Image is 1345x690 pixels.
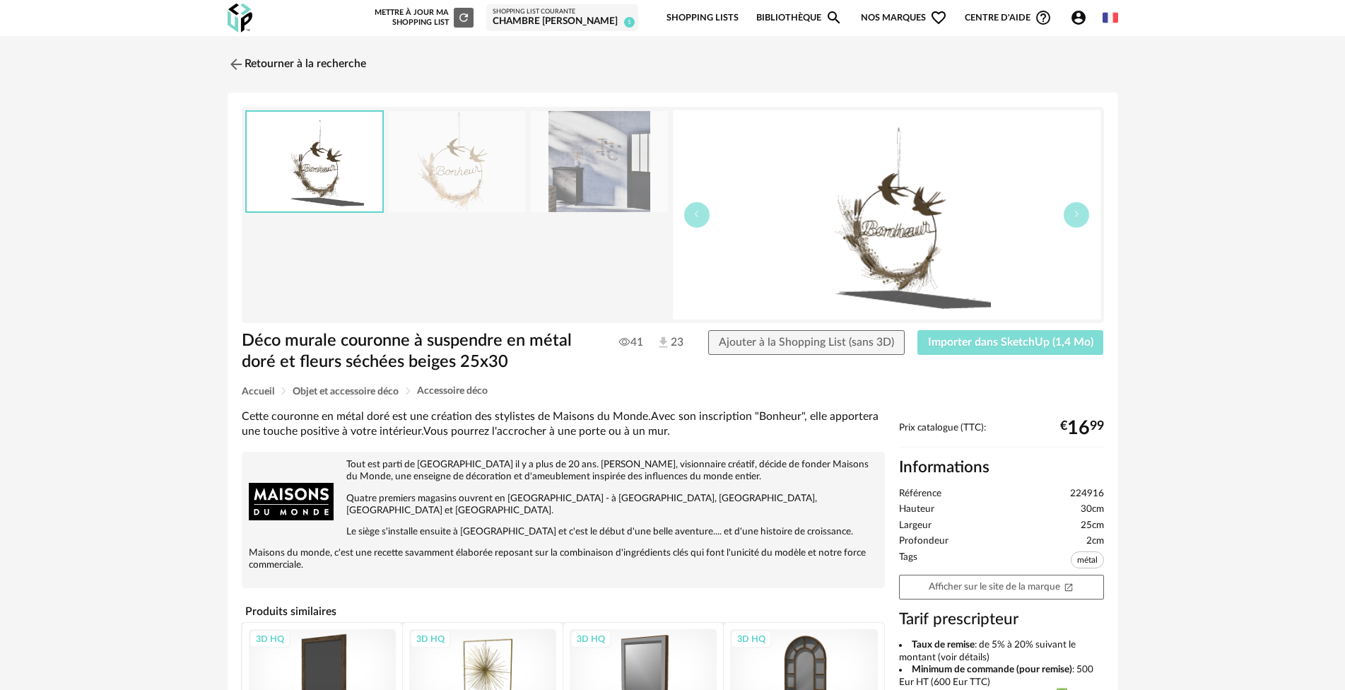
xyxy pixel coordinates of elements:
[493,8,632,28] a: Shopping List courante chambre [PERSON_NAME] 5
[1064,581,1074,591] span: Open In New icon
[457,13,470,21] span: Refresh icon
[249,630,290,648] div: 3D HQ
[899,639,1104,664] li: : de 5% à 20% suivant le montant (voir détails)
[656,335,671,350] img: Téléchargements
[965,9,1052,26] span: Centre d'aideHelp Circle Outline icon
[242,386,1104,397] div: Breadcrumb
[928,337,1093,348] span: Importer dans SketchUp (1,4 Mo)
[899,503,934,516] span: Hauteur
[1067,423,1090,434] span: 16
[410,630,451,648] div: 3D HQ
[899,422,1104,448] div: Prix catalogue (TTC):
[228,49,366,80] a: Retourner à la recherche
[861,1,947,35] span: Nos marques
[899,575,1104,600] a: Afficher sur le site de la marqueOpen In New icon
[756,1,842,35] a: BibliothèqueMagnify icon
[930,9,947,26] span: Heart Outline icon
[899,535,948,548] span: Profondeur
[917,330,1104,356] button: Importer dans SketchUp (1,4 Mo)
[1071,551,1104,568] span: métal
[242,330,593,373] h1: Déco murale couronne à suspendre en métal doré et fleurs séchées beiges 25x30
[228,56,245,73] img: svg+xml;base64,PHN2ZyB3aWR0aD0iMjQiIGhlaWdodD0iMjQiIHZpZXdCb3g9IjAgMCAyNCAyNCIgZmlsbD0ibm9uZSIgeG...
[242,409,885,440] div: Cette couronne en métal doré est une création des stylistes de Maisons du Monde.Avec son inscript...
[1086,535,1104,548] span: 2cm
[656,335,682,351] span: 23
[493,8,632,16] div: Shopping List courante
[417,386,488,396] span: Accessoire déco
[249,459,334,544] img: brand logo
[719,337,894,348] span: Ajouter à la Shopping List (sans 3D)
[899,664,1104,689] li: : 500 Eur HT (600 Eur TTC)
[1081,520,1104,532] span: 25cm
[388,111,525,212] img: deco-murale-couronne-a-suspendre-en-metal-dore-et-fleurs-sechees-beiges-25x30-1000-6-31-224916_1.jpg
[899,520,932,532] span: Largeur
[228,4,252,33] img: OXP
[624,17,635,28] span: 5
[293,387,399,397] span: Objet et accessoire déco
[1035,9,1052,26] span: Help Circle Outline icon
[826,9,842,26] span: Magnify icon
[1070,9,1087,26] span: Account Circle icon
[899,488,941,501] span: Référence
[249,547,878,571] p: Maisons du monde, c'est une recette savamment élaborée reposant sur la combinaison d'ingrédients ...
[1070,488,1104,501] span: 224916
[1070,9,1093,26] span: Account Circle icon
[493,16,632,28] div: chambre [PERSON_NAME]
[666,1,739,35] a: Shopping Lists
[1060,423,1104,434] div: € 99
[242,601,885,622] h4: Produits similaires
[673,110,1100,320] img: thumbnail.png
[242,387,274,397] span: Accueil
[570,630,611,648] div: 3D HQ
[247,112,382,211] img: thumbnail.png
[531,111,668,212] img: deco-murale-couronne-a-suspendre-en-metal-dore-et-fleurs-sechees-beiges-25x30-1000-6-31-224916_2.jpg
[912,665,1072,674] b: Minimum de commande (pour remise)
[731,630,772,648] div: 3D HQ
[899,457,1104,478] h2: Informations
[899,609,1104,630] h3: Tarif prescripteur
[372,8,474,28] div: Mettre à jour ma Shopping List
[1103,10,1118,25] img: fr
[1081,503,1104,516] span: 30cm
[708,330,905,356] button: Ajouter à la Shopping List (sans 3D)
[912,640,975,650] b: Taux de remise
[249,493,878,517] p: Quatre premiers magasins ouvrent en [GEOGRAPHIC_DATA] - à [GEOGRAPHIC_DATA], [GEOGRAPHIC_DATA], [...
[249,459,878,483] p: Tout est parti de [GEOGRAPHIC_DATA] il y a plus de 20 ans. [PERSON_NAME], visionnaire créatif, dé...
[249,526,878,538] p: Le siège s'installe ensuite à [GEOGRAPHIC_DATA] et c'est le début d'une belle aventure.... et d'u...
[899,551,917,572] span: Tags
[619,335,643,349] span: 41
